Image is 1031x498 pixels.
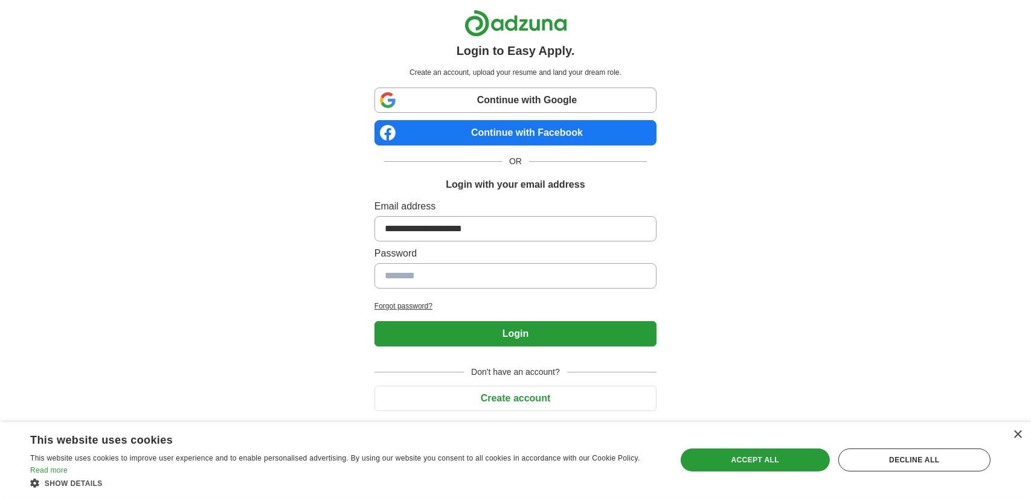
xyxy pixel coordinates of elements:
[446,177,585,192] h1: Login with your email address
[30,429,627,447] div: This website uses cookies
[374,393,657,403] a: Create account
[457,42,575,60] h1: Login to Easy Apply.
[30,477,657,489] div: Show details
[30,454,640,462] span: This website uses cookies to improve user experience and to enable personalised advertising. By u...
[374,321,657,346] button: Login
[838,449,991,471] div: Decline all
[374,199,657,214] label: Email address
[45,479,103,488] span: Show details
[681,449,830,471] div: Accept all
[374,120,657,145] a: Continue with Facebook
[464,10,567,37] img: Adzuna logo
[502,155,529,168] span: OR
[377,67,654,78] p: Create an account, upload your resume and land your dream role.
[374,88,657,113] a: Continue with Google
[374,246,657,261] label: Password
[1013,430,1022,439] div: Close
[464,366,567,378] span: Don't have an account?
[374,386,657,411] button: Create account
[374,301,657,311] a: Forgot password?
[30,466,68,474] a: Read more, opens a new window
